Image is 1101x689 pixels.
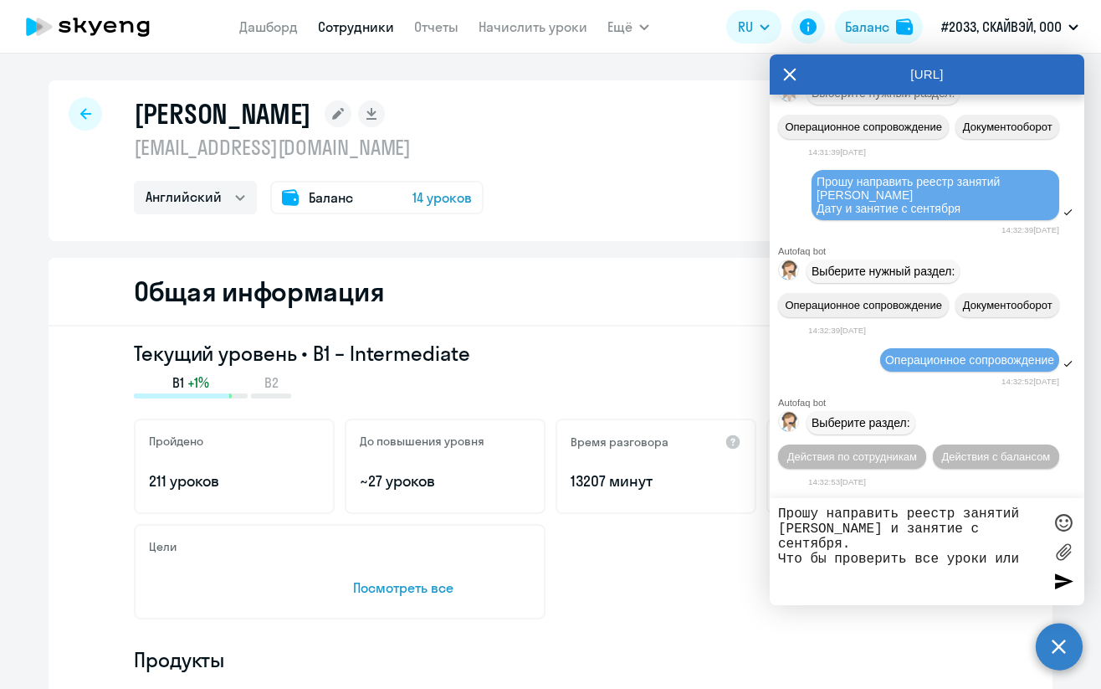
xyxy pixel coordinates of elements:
[779,260,800,285] img: bot avatar
[812,416,910,429] span: Выберите раздел:
[264,373,279,392] span: B2
[134,340,967,367] h3: Текущий уровень • B1 – Intermediate
[808,147,866,157] time: 14:31:39[DATE]
[933,7,1087,47] button: #2033, СКАЙВЭЙ, ООО
[172,373,184,392] span: B1
[1001,225,1059,234] time: 14:32:39[DATE]
[808,477,866,486] time: 14:32:53[DATE]
[785,121,942,133] span: Операционное сопровождение
[134,646,967,673] h4: Продукты
[1001,377,1059,386] time: 14:32:52[DATE]
[941,17,1062,37] p: #2033, СКАЙВЭЙ, ООО
[778,445,926,469] button: Действия по сотрудникам
[571,470,741,492] p: 13207 минут
[738,17,753,37] span: RU
[414,18,458,35] a: Отчеты
[149,434,203,449] h5: Пройдено
[1051,539,1076,564] label: Лимит 10 файлов
[778,115,949,139] button: Операционное сопровождение
[955,115,1059,139] button: Документооборот
[778,398,1084,408] div: Autofaq bot
[134,134,484,161] p: [EMAIL_ADDRESS][DOMAIN_NAME]
[479,18,587,35] a: Начислить уроки
[607,10,649,44] button: Ещё
[134,97,311,131] h1: [PERSON_NAME]
[941,450,1050,463] span: Действия с балансом
[318,18,394,35] a: Сотрудники
[360,470,530,492] p: ~27 уроков
[134,275,384,308] h2: Общая информация
[607,17,632,37] span: Ещё
[896,18,913,35] img: balance
[571,434,668,450] h5: Время разговора
[845,17,889,37] div: Баланс
[778,293,949,317] button: Операционное сопровождение
[817,175,1006,215] span: Прошу направить реестр занятий [PERSON_NAME] Дату и занятие с сентября
[812,265,955,278] span: Выберите нужный раздел:
[778,246,1084,256] div: Autofaq bot
[149,539,177,554] h5: Цели
[149,470,320,492] p: 211 уроков
[187,373,209,392] span: +1%
[239,18,298,35] a: Дашборд
[955,293,1059,317] button: Документооборот
[726,10,781,44] button: RU
[808,326,866,335] time: 14:32:39[DATE]
[779,412,800,436] img: bot avatar
[360,434,484,449] h5: До повышения уровня
[835,10,923,44] button: Балансbalance
[933,445,1059,469] button: Действия с балансом
[778,506,1042,597] textarea: Прошу направить реестр занятий [PERSON_NAME] и занятие с сентября. Что бы проверить все уроки или
[785,299,942,311] span: Операционное сопровождение
[963,121,1052,133] span: Документооборот
[412,188,472,208] span: 14 уроков
[885,353,1054,367] span: Операционное сопровождение
[309,188,353,208] span: Баланс
[963,299,1052,311] span: Документооборот
[787,450,917,463] span: Действия по сотрудникам
[353,578,530,598] p: Посмотреть все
